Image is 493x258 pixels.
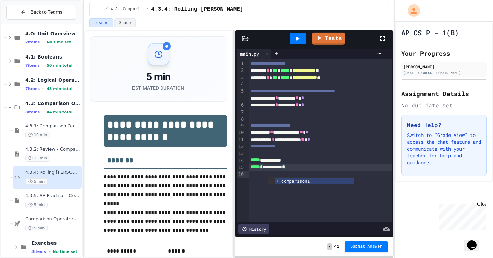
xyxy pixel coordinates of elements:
[47,87,72,91] span: 43 min total
[237,150,245,157] div: 13
[403,64,485,70] div: [PERSON_NAME]
[238,224,269,234] div: History
[42,63,44,68] span: •
[31,240,80,246] span: Exercises
[25,132,50,138] span: 10 min
[237,60,245,67] div: 1
[25,87,40,91] span: 7 items
[334,244,336,249] span: /
[237,143,245,150] div: 12
[237,88,245,102] div: 5
[146,7,148,12] span: /
[110,7,143,12] span: 4.3: Comparison Operators
[268,177,354,184] ul: Completions
[25,77,80,83] span: 4.2: Logical Operators
[237,164,245,171] div: 15
[89,18,113,27] button: Lesson
[25,225,48,231] span: 9 min
[464,231,486,251] iframe: chat widget
[327,243,332,250] span: -
[237,67,245,74] div: 2
[281,179,310,184] span: comparison1
[237,116,245,123] div: 8
[47,110,72,114] span: 44 min total
[237,81,245,88] div: 4
[237,122,245,129] div: 9
[237,74,245,81] div: 3
[401,101,487,109] div: No due date set
[237,137,245,143] div: 11
[345,241,388,252] button: Submit Answer
[237,102,245,109] div: 6
[25,54,80,60] span: 4.1: Booleans
[25,146,80,152] span: 4.3.2: Review - Comparison Operators
[337,244,339,249] span: 1
[3,3,47,43] div: Chat with us now!Close
[25,30,80,37] span: 4.0: Unit Overview
[237,129,245,136] div: 10
[237,50,263,57] div: main.py
[31,249,46,254] span: 3 items
[312,33,345,45] a: Tests
[42,39,44,45] span: •
[25,155,50,162] span: 15 min
[25,170,80,176] span: 4.3.4: Rolling [PERSON_NAME]
[25,100,80,106] span: 4.3: Comparison Operators
[407,121,481,129] h3: Need Help?
[403,70,485,75] div: [EMAIL_ADDRESS][DOMAIN_NAME]
[6,5,76,20] button: Back to Teams
[132,85,184,91] div: Estimated Duration
[25,216,80,222] span: Comparison Operators - Quiz
[49,249,50,254] span: •
[401,89,487,99] h2: Assignment Details
[25,123,80,129] span: 4.3.1: Comparison Operators
[436,201,486,230] iframe: chat widget
[407,132,481,166] p: Switch to "Grade View" to access the chat feature and communicate with your teacher for help and ...
[237,109,245,116] div: 7
[401,3,422,18] div: My Account
[30,9,62,16] span: Back to Teams
[114,18,136,27] button: Grade
[25,63,40,68] span: 7 items
[151,5,243,13] span: 4.3.4: Rolling Evens
[25,202,48,208] span: 5 min
[25,178,48,185] span: 5 min
[237,157,245,164] div: 14
[237,49,271,59] div: main.py
[132,71,184,83] div: 5 min
[401,49,487,58] h2: Your Progress
[237,171,245,178] div: 16
[350,244,382,249] span: Submit Answer
[42,109,44,115] span: •
[25,193,80,199] span: 4.3.5: AP Practice - Comparison Operators
[25,110,40,114] span: 8 items
[105,7,108,12] span: /
[401,28,459,37] h1: AP CS P - 1(B)
[53,249,77,254] span: No time set
[25,40,40,44] span: 2 items
[95,7,103,12] span: ...
[47,40,71,44] span: No time set
[47,63,72,68] span: 50 min total
[42,86,44,91] span: •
